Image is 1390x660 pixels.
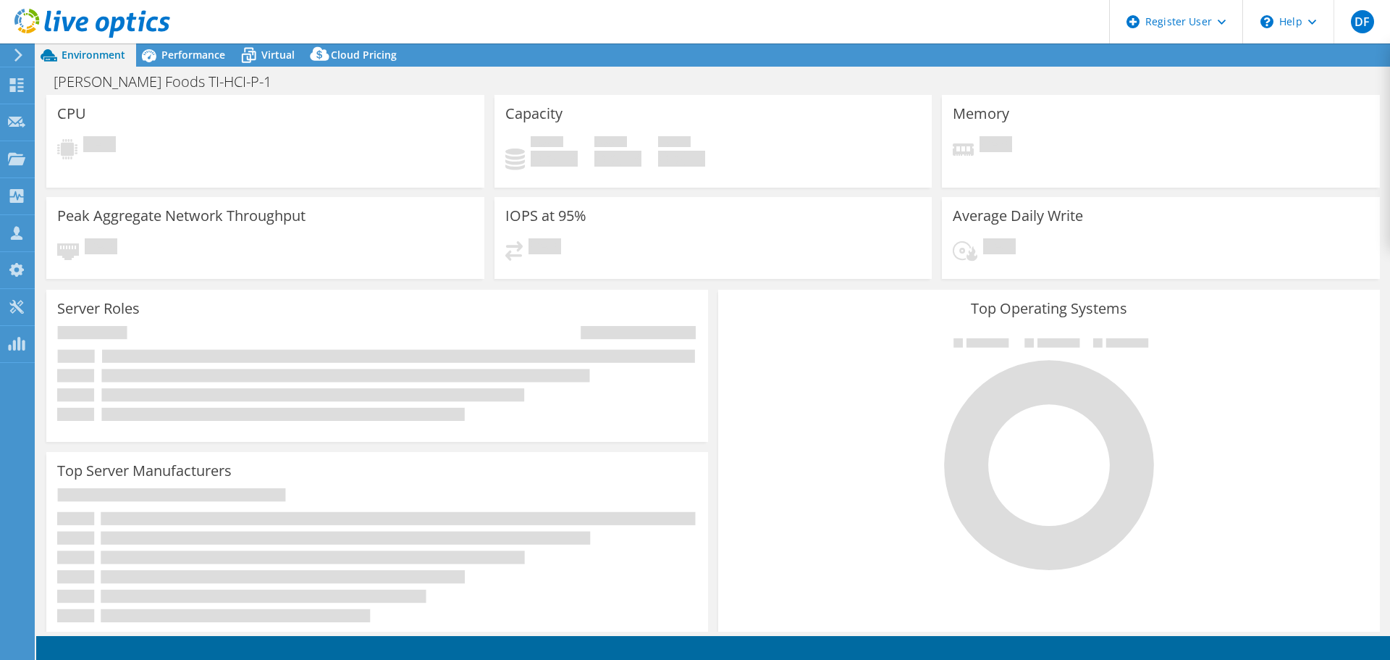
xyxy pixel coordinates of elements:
[531,136,563,151] span: Used
[161,48,225,62] span: Performance
[331,48,397,62] span: Cloud Pricing
[505,208,586,224] h3: IOPS at 95%
[729,301,1369,317] h3: Top Operating Systems
[953,106,1009,122] h3: Memory
[62,48,125,62] span: Environment
[505,106,563,122] h3: Capacity
[983,238,1016,258] span: Pending
[531,151,578,167] h4: 0 GiB
[1351,10,1374,33] span: DF
[57,106,86,122] h3: CPU
[83,136,116,156] span: Pending
[594,136,627,151] span: Free
[85,238,117,258] span: Pending
[980,136,1012,156] span: Pending
[658,136,691,151] span: Total
[658,151,705,167] h4: 0 GiB
[57,463,232,479] h3: Top Server Manufacturers
[57,208,306,224] h3: Peak Aggregate Network Throughput
[261,48,295,62] span: Virtual
[528,238,561,258] span: Pending
[1260,15,1273,28] svg: \n
[47,74,294,90] h1: [PERSON_NAME] Foods TI-HCI-P-1
[953,208,1083,224] h3: Average Daily Write
[594,151,641,167] h4: 0 GiB
[57,301,140,317] h3: Server Roles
